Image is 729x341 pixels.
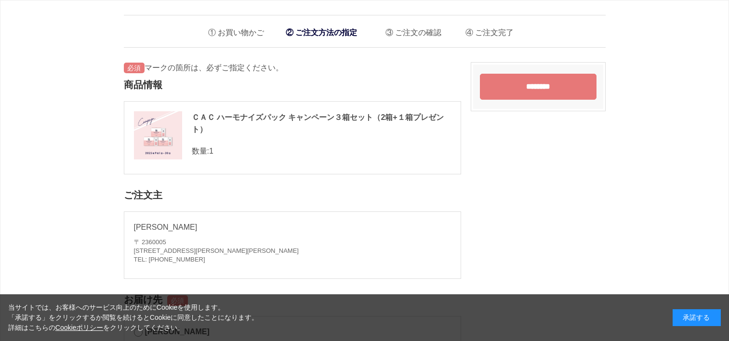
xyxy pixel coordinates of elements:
address: 〒 2360005 [STREET_ADDRESS][PERSON_NAME][PERSON_NAME] TEL: [PHONE_NUMBER] [134,238,451,264]
li: ご注文完了 [458,20,514,40]
h2: ご注文主 [124,184,461,207]
h2: 商品情報 [124,74,461,96]
h2: お届け先 [124,289,461,311]
span: 1 [209,147,213,155]
li: ご注文の確認 [378,20,441,40]
img: 005566.jpg [134,111,182,159]
p: [PERSON_NAME] [134,222,451,233]
a: Cookieポリシー [55,324,104,331]
div: ＣＡＣ ハーモナイズパック キャンペーン３箱セット（2箱+１箱プレゼント） [134,111,451,136]
div: 当サイトでは、お客様へのサービス向上のためにCookieを使用します。 「承諾する」をクリックするか閲覧を続けるとCookieに同意したことになります。 詳細はこちらの をクリックしてください。 [8,302,259,333]
li: お買い物かご [201,20,264,40]
p: 数量: [134,145,451,157]
p: マークの箇所は、必ずご指定ください。 [124,62,461,74]
div: 承諾する [673,309,721,326]
li: ご注文方法の指定 [281,23,362,42]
